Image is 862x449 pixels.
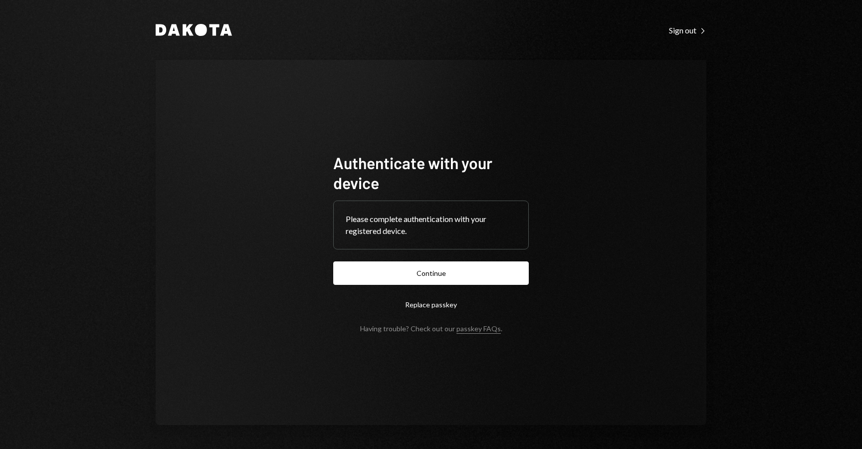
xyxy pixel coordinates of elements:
[669,24,706,35] a: Sign out
[456,324,501,334] a: passkey FAQs
[669,25,706,35] div: Sign out
[333,153,529,193] h1: Authenticate with your device
[346,213,516,237] div: Please complete authentication with your registered device.
[360,324,502,333] div: Having trouble? Check out our .
[333,261,529,285] button: Continue
[333,293,529,316] button: Replace passkey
